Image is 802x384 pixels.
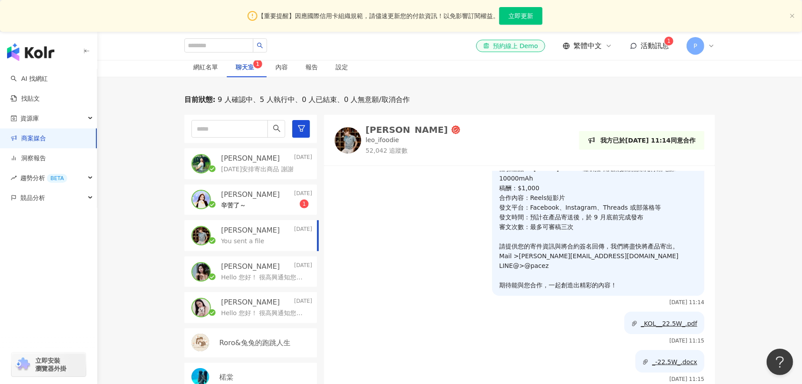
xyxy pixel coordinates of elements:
[306,62,318,72] div: 報告
[790,13,795,19] button: close
[669,299,704,305] p: [DATE] 11:14
[573,41,602,51] span: 繁體中文
[631,320,697,327] a: paper-clip_KOL__22.5W_.pdf
[20,188,45,208] span: 競品分析
[669,376,704,382] p: [DATE] 11:15
[11,154,46,163] a: 洞察報告
[275,62,288,72] div: 內容
[253,60,262,68] sup: 1
[192,299,210,316] img: KOL Avatar
[221,226,280,235] p: [PERSON_NAME]
[192,227,210,245] img: KOL Avatar
[366,125,448,134] div: [PERSON_NAME]
[665,37,673,45] sup: 1
[336,62,348,72] div: 設定
[221,154,280,163] p: [PERSON_NAME]
[215,95,409,105] span: 9 人確認中、5 人執行中、0 人已結束、0 人無意願/取消合作
[20,168,67,188] span: 趨勢分析
[184,95,215,105] p: 目前狀態 :
[273,124,281,132] span: search
[294,262,312,271] p: [DATE]
[641,320,697,327] span: _KOL__22.5W_.pdf
[11,175,17,181] span: rise
[642,358,697,365] a: paper-clip_-22.5W_.docx
[294,190,312,200] p: [DATE]
[298,124,306,132] span: filter
[221,262,280,271] p: [PERSON_NAME]
[667,38,671,44] span: 1
[335,125,460,155] a: KOL Avatar[PERSON_NAME]leo_ifoodie52,042 追蹤數
[221,165,294,174] p: [DATE]安排寄出商品 謝謝
[11,94,40,103] a: 找貼文
[219,338,290,348] p: Roro&兔兔的跑跳人生
[366,147,460,155] p: 52,042 追蹤數
[14,358,31,372] img: chrome extension
[193,62,218,72] div: 網紅名單
[257,42,263,49] span: search
[631,320,638,327] span: paper-clip
[294,297,312,307] p: [DATE]
[221,273,309,282] p: Hello 您好！ 很高興通知您，您已入選本次合作的 KOL 名單！ 以下是合作相關細節： 體驗產品：【PACEZ】22.5W磁吸指環支架數顯無線充行動電源10000mAh 稿酬：$1,000 ...
[499,7,542,25] button: 立即更新
[669,338,704,344] p: [DATE] 11:15
[294,154,312,163] p: [DATE]
[11,75,48,83] a: searchAI 找網紅
[192,263,210,281] img: KOL Avatar
[192,191,210,208] img: KOL Avatar
[20,109,39,128] span: 資源庫
[366,136,399,145] p: leo_ifoodie
[476,40,545,52] a: 預約線上 Demo
[221,309,309,318] p: Hello 您好！ 很高興通知您，您已入選本次合作的 KOL 名單！ 以下是合作相關細節： 體驗產品：【PACEZ】22.5W磁吸指環支架數顯無線充行動電源10000mAh 稿酬：$1,000 ...
[258,11,499,21] span: 【重要提醒】因應國際信用卡組織規範，請儘速更新您的付款資訊！以免影響訂閱權益。
[335,127,361,154] img: KOL Avatar
[192,155,210,173] img: KOL Avatar
[221,190,280,200] p: [PERSON_NAME]
[508,12,533,19] span: 立即更新
[219,373,233,382] p: 楉棠
[236,64,258,70] span: 聊天室
[221,237,264,246] p: You sent a file
[35,357,66,373] span: 立即安裝 瀏覽器外掛
[221,201,246,210] p: 辛苦了～
[256,61,260,67] span: 1
[7,43,54,61] img: logo
[694,41,697,51] span: P
[642,359,649,365] span: paper-clip
[300,200,309,208] sup: 1
[191,334,209,351] img: KOL Avatar
[600,136,695,145] p: 我方已於[DATE] 11:14同意合作
[652,358,697,365] span: _-22.5W_.docx
[47,174,67,183] div: BETA
[11,134,46,143] a: 商案媒合
[294,226,312,235] p: [DATE]
[641,41,669,50] span: 活動訊息
[221,297,280,307] p: [PERSON_NAME]
[767,349,793,375] iframe: Help Scout Beacon - Open
[499,125,697,290] p: Hello 您好！ 很高興通知您，您已入選本次合作的 KOL 名單！ 以下是合作相關細節： 體驗產品：【PACEZ】22.5W磁吸指環支架數顯無線充行動電源10000mAh 稿酬：$1,000 ...
[302,201,306,207] span: 1
[11,353,86,376] a: chrome extension立即安裝 瀏覽器外掛
[483,41,538,50] div: 預約線上 Demo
